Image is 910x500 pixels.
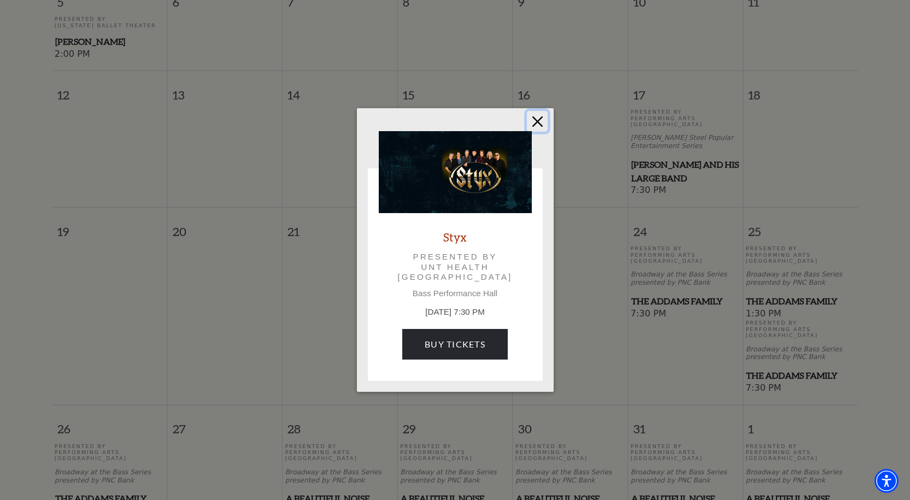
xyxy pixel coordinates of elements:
[443,230,467,244] a: Styx
[379,306,532,319] p: [DATE] 7:30 PM
[379,131,532,213] img: Styx
[379,289,532,298] p: Bass Performance Hall
[394,252,516,282] p: Presented by UNT Health [GEOGRAPHIC_DATA]
[527,111,548,132] button: Close
[402,329,508,360] a: Buy Tickets
[874,469,899,493] div: Accessibility Menu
